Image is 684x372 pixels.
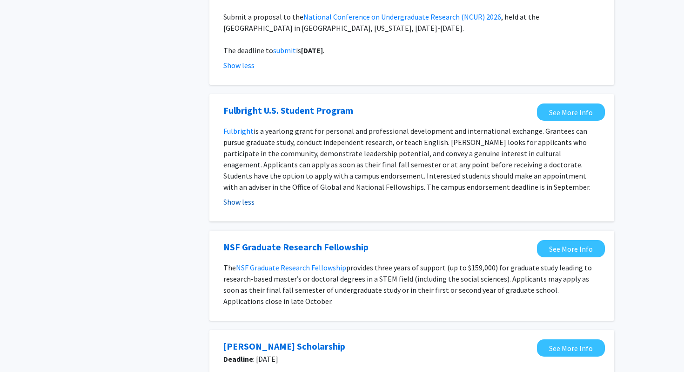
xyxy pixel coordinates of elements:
a: NSF Graduate Research Fellowship [236,263,346,272]
span: is a yearlong grant for personal and professional development and international exchange. Grantee... [223,126,590,192]
button: Show less [223,60,255,71]
b: Deadline [223,354,253,364]
button: Show less [223,196,255,207]
span: : [DATE] [223,353,532,365]
a: National Conference on Undergraduate Research (NCUR) 2026 [303,12,501,21]
p: The deadline to is . [223,45,600,56]
iframe: Chat [7,330,40,365]
a: submit [273,46,296,55]
span: provides three years of support (up to $159,000) for graduate study leading to research-based mas... [223,263,592,306]
a: Opens in a new tab [223,339,345,353]
a: Fulbright [223,126,254,136]
a: Opens in a new tab [537,339,605,357]
a: Opens in a new tab [223,103,353,117]
a: Opens in a new tab [537,103,605,121]
p: Submit a proposal to the , held at the [GEOGRAPHIC_DATA] in [GEOGRAPHIC_DATA], [US_STATE], [DATE]... [223,11,600,34]
span: The [223,263,236,272]
a: Opens in a new tab [223,240,369,254]
strong: [DATE] [301,46,323,55]
a: Opens in a new tab [537,240,605,257]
